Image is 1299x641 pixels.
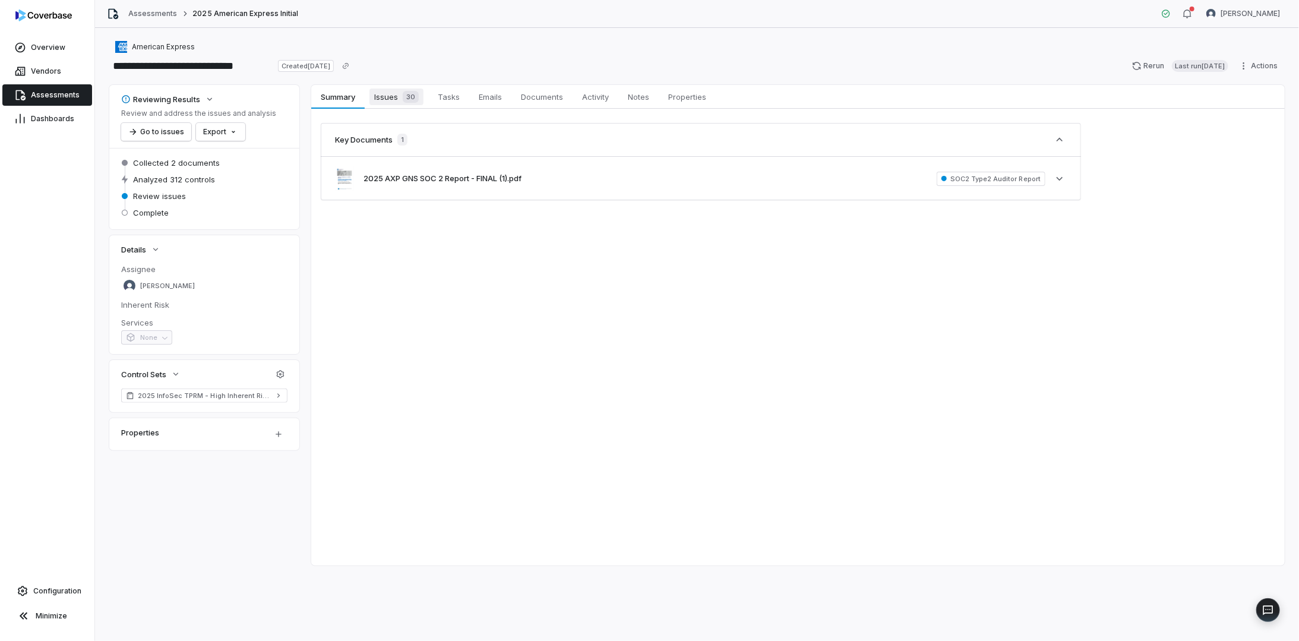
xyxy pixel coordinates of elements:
[118,89,218,110] button: Reviewing Results
[1235,57,1285,75] button: Actions
[132,42,195,52] span: American Express
[121,244,146,255] span: Details
[31,67,61,76] span: Vendors
[31,43,65,52] span: Overview
[335,55,356,77] button: Copy link
[31,114,74,124] span: Dashboards
[369,89,423,105] span: Issues
[133,157,220,168] span: Collected 2 documents
[2,37,92,58] a: Overview
[335,134,393,145] h3: Key Documents
[1221,9,1280,18] span: [PERSON_NAME]
[577,89,614,105] span: Activity
[33,586,81,596] span: Configuration
[121,109,276,118] p: Review and address the issues and analysis
[121,123,191,141] button: Go to issues
[474,89,507,105] span: Emails
[1172,60,1228,72] span: Last run [DATE]
[937,172,1045,186] span: SOC2 Type2 Auditor Report
[433,89,464,105] span: Tasks
[5,580,90,602] a: Configuration
[1199,5,1287,23] button: Bridget Seagraves avatar[PERSON_NAME]
[364,173,522,185] button: 2025 AXP GNS SOC 2 Report - FINAL (1).pdf
[128,9,177,18] a: Assessments
[138,391,271,400] span: 2025 InfoSec TPRM - High Inherent Risk (TruSight Supported)
[31,90,80,100] span: Assessments
[140,282,195,290] span: [PERSON_NAME]
[121,317,287,328] dt: Services
[1125,57,1235,75] button: RerunLast run[DATE]
[133,207,169,218] span: Complete
[397,134,407,146] span: 1
[121,299,287,310] dt: Inherent Risk
[118,239,164,260] button: Details
[403,91,419,103] span: 30
[1206,9,1216,18] img: Bridget Seagraves avatar
[516,89,568,105] span: Documents
[118,364,184,385] button: Control Sets
[112,36,198,58] button: https://americanexpress.com/us/American Express
[278,60,334,72] span: Created [DATE]
[192,9,298,18] span: 2025 American Express Initial
[124,280,135,292] img: Bridget Seagraves avatar
[121,369,166,380] span: Control Sets
[316,89,359,105] span: Summary
[15,10,72,21] img: logo-D7KZi-bG.svg
[2,84,92,106] a: Assessments
[5,604,90,628] button: Minimize
[2,61,92,82] a: Vendors
[121,389,287,403] a: 2025 InfoSec TPRM - High Inherent Risk (TruSight Supported)
[133,174,215,185] span: Analyzed 312 controls
[133,191,186,201] span: Review issues
[121,94,200,105] div: Reviewing Results
[36,611,67,621] span: Minimize
[623,89,654,105] span: Notes
[196,123,245,141] button: Export
[335,166,354,191] img: 884ba81a25b544218b1b5c395f025230.jpg
[663,89,711,105] span: Properties
[121,264,287,274] dt: Assignee
[2,108,92,130] a: Dashboards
